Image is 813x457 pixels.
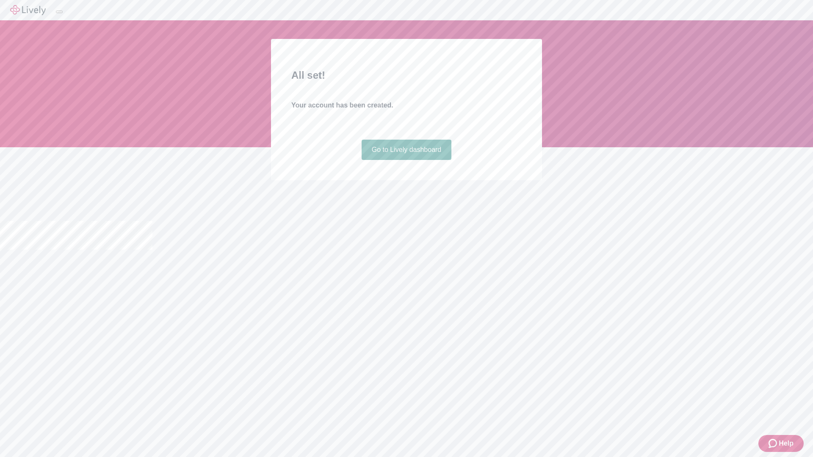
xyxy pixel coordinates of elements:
[779,438,794,449] span: Help
[291,68,522,83] h2: All set!
[758,435,804,452] button: Zendesk support iconHelp
[769,438,779,449] svg: Zendesk support icon
[10,5,46,15] img: Lively
[362,140,452,160] a: Go to Lively dashboard
[291,100,522,110] h4: Your account has been created.
[56,11,63,13] button: Log out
